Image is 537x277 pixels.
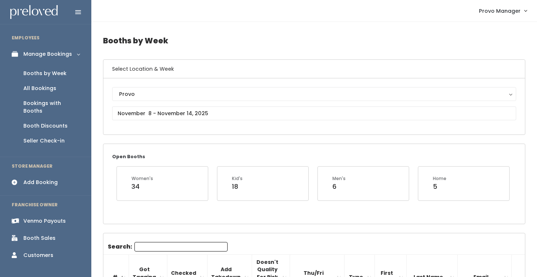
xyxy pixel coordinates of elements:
[23,234,56,242] div: Booth Sales
[23,179,58,186] div: Add Booking
[119,90,509,98] div: Provo
[23,70,66,77] div: Booths by Week
[112,87,516,101] button: Provo
[23,217,66,225] div: Venmo Payouts
[332,175,346,182] div: Men's
[112,153,145,160] small: Open Booths
[23,137,65,145] div: Seller Check-in
[433,182,446,191] div: 5
[433,175,446,182] div: Home
[23,85,56,92] div: All Bookings
[132,182,153,191] div: 34
[23,50,72,58] div: Manage Bookings
[332,182,346,191] div: 6
[10,5,58,19] img: preloved logo
[108,242,228,251] label: Search:
[132,175,153,182] div: Women's
[232,175,243,182] div: Kid's
[472,3,534,19] a: Provo Manager
[23,122,68,130] div: Booth Discounts
[23,100,80,115] div: Bookings with Booths
[103,31,525,51] h4: Booths by Week
[479,7,521,15] span: Provo Manager
[112,106,516,120] input: November 8 - November 14, 2025
[103,60,525,78] h6: Select Location & Week
[134,242,228,251] input: Search:
[232,182,243,191] div: 18
[23,251,53,259] div: Customers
